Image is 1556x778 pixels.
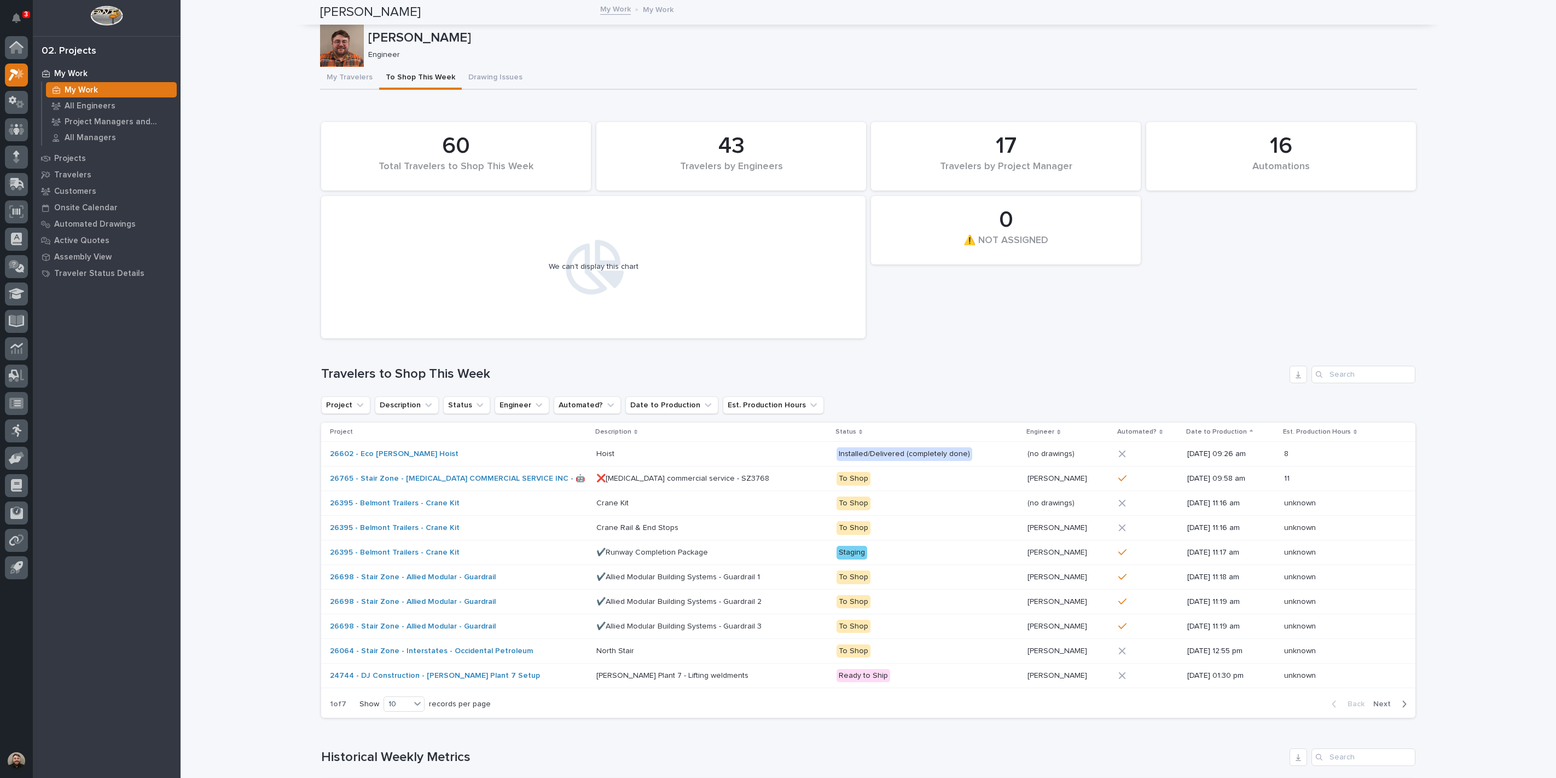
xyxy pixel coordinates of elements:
p: Est. Production Hours [1283,426,1351,438]
p: ✔️Allied Modular Building Systems - Guardrail 1 [596,570,762,582]
button: Notifications [5,7,28,30]
input: Search [1311,748,1415,766]
a: Projects [33,150,181,166]
p: [DATE] 11:19 am [1187,597,1276,607]
div: 16 [1165,132,1397,160]
div: To Shop [837,620,870,633]
div: We can't display this chart [549,262,638,272]
p: ✔️Allied Modular Building Systems - Guardrail 2 [596,595,764,607]
div: To Shop [837,497,870,510]
div: Notifications3 [14,13,28,31]
a: 26395 - Belmont Trailers - Crane Kit [330,499,460,508]
p: [PERSON_NAME] [1027,472,1089,483]
p: Crane Kit [596,497,631,508]
a: Automated Drawings [33,216,181,232]
p: [PERSON_NAME] [1027,521,1089,533]
tr: 26395 - Belmont Trailers - Crane Kit Crane KitCrane Kit To Shop(no drawings)(no drawings) [DATE] ... [321,491,1415,516]
div: Search [1311,366,1415,383]
a: 26395 - Belmont Trailers - Crane Kit [330,523,460,533]
p: Travelers [54,170,91,180]
button: users-avatar [5,750,28,773]
a: 26395 - Belmont Trailers - Crane Kit [330,548,460,557]
a: My Work [42,82,181,97]
button: Back [1323,699,1369,709]
a: All Managers [42,130,181,145]
p: [DATE] 09:26 am [1187,449,1276,459]
p: [DATE] 09:58 am [1187,474,1276,483]
p: My Work [643,3,674,15]
a: 26698 - Stair Zone - Allied Modular - Guardrail [330,622,496,631]
a: 26765 - Stair Zone - [MEDICAL_DATA] COMMERCIAL SERVICE INC - 🤖 E-Commerce Stair Order [330,474,675,483]
p: Description [595,426,631,438]
p: Customers [54,187,96,197]
p: unknown [1284,595,1318,607]
div: 43 [615,132,847,160]
p: [PERSON_NAME] [368,30,1413,46]
p: Date to Production [1186,426,1247,438]
p: [DATE] 11:16 am [1187,499,1276,508]
div: To Shop [837,644,870,658]
tr: 26698 - Stair Zone - Allied Modular - Guardrail ✔️Allied Modular Building Systems - Guardrail 1✔️... [321,565,1415,590]
tr: 24744 - DJ Construction - [PERSON_NAME] Plant 7 Setup [PERSON_NAME] Plant 7 - Lifting weldments[P... [321,664,1415,688]
p: All Managers [65,133,116,143]
p: unknown [1284,620,1318,631]
p: records per page [429,700,491,709]
p: ✔️Runway Completion Package [596,546,710,557]
p: ✔️Allied Modular Building Systems - Guardrail 3 [596,620,764,631]
p: My Work [65,85,98,95]
a: Traveler Status Details [33,265,181,281]
div: To Shop [837,595,870,609]
p: [DATE] 11:16 am [1187,523,1276,533]
button: To Shop This Week [379,67,462,90]
p: [DATE] 01:30 pm [1187,671,1276,681]
p: All Engineers [65,101,115,111]
p: [PERSON_NAME] [1027,546,1089,557]
p: [PERSON_NAME] [1027,570,1089,582]
p: North Stair [596,644,636,656]
p: [DATE] 12:55 pm [1187,647,1276,656]
p: [PERSON_NAME] [1027,620,1089,631]
a: My Work [33,65,181,82]
p: Hoist [596,447,617,459]
a: My Work [600,2,631,15]
div: 17 [890,132,1122,160]
h1: Historical Weekly Metrics [321,750,1285,765]
p: [PERSON_NAME] [1027,644,1089,656]
p: Traveler Status Details [54,269,144,279]
div: Installed/Delivered (completely done) [837,447,972,461]
button: Engineer [495,396,549,414]
p: unknown [1284,497,1318,508]
tr: 26602 - Eco [PERSON_NAME] Hoist HoistHoist Installed/Delivered (completely done)(no drawings)(no ... [321,442,1415,466]
p: Automated Drawings [54,220,136,229]
p: 1 of 7 [321,691,355,718]
p: 8 [1284,447,1291,459]
button: Next [1369,699,1415,709]
div: To Shop [837,472,870,486]
a: 26698 - Stair Zone - Allied Modular - Guardrail [330,573,496,582]
div: Ready to Ship [837,669,890,683]
tr: 26698 - Stair Zone - Allied Modular - Guardrail ✔️Allied Modular Building Systems - Guardrail 2✔️... [321,590,1415,614]
p: Active Quotes [54,236,109,246]
button: Est. Production Hours [723,396,824,414]
button: Description [375,396,439,414]
p: Crane Rail & End Stops [596,521,681,533]
button: Drawing Issues [462,67,529,90]
tr: 26765 - Stair Zone - [MEDICAL_DATA] COMMERCIAL SERVICE INC - 🤖 E-Commerce Stair Order ❌[MEDICAL_D... [321,466,1415,491]
button: Status [443,396,490,414]
p: unknown [1284,669,1318,681]
div: To Shop [837,521,870,535]
p: unknown [1284,521,1318,533]
p: My Work [54,69,88,79]
p: [DATE] 11:19 am [1187,622,1276,631]
div: Total Travelers to Shop This Week [340,161,572,184]
div: Travelers by Project Manager [890,161,1122,184]
tr: 26698 - Stair Zone - Allied Modular - Guardrail ✔️Allied Modular Building Systems - Guardrail 3✔️... [321,614,1415,639]
div: ⚠️ NOT ASSIGNED [890,235,1122,258]
p: Status [835,426,856,438]
a: Customers [33,183,181,199]
div: 60 [340,132,572,160]
div: 0 [890,206,1122,234]
p: Project Managers and Engineers [65,117,172,127]
div: Staging [837,546,867,560]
